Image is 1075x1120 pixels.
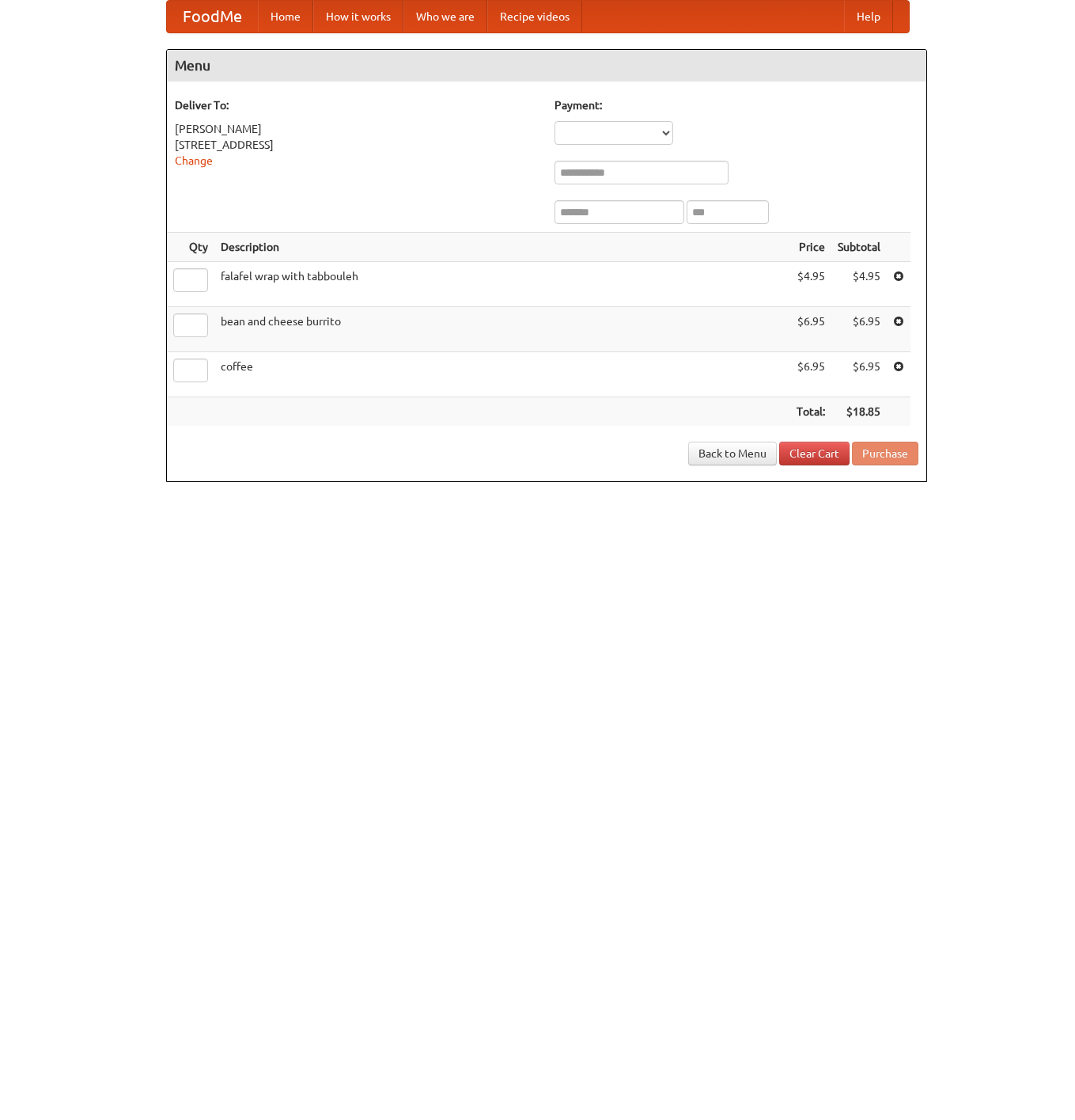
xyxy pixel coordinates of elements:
[175,97,539,113] h5: Deliver To:
[403,1,487,32] a: Who we are
[831,233,887,262] th: Subtotal
[831,352,887,397] td: $6.95
[167,233,214,262] th: Qty
[790,307,831,352] td: $6.95
[214,262,790,307] td: falafel wrap with tabbouleh
[214,307,790,352] td: bean and cheese burrito
[688,442,777,465] a: Back to Menu
[175,137,539,153] div: [STREET_ADDRESS]
[167,1,258,32] a: FoodMe
[790,397,831,427] th: Total:
[844,1,893,32] a: Help
[487,1,582,32] a: Recipe videos
[831,307,887,352] td: $6.95
[175,121,539,137] div: [PERSON_NAME]
[790,233,831,262] th: Price
[167,50,926,82] h4: Menu
[214,233,790,262] th: Description
[790,352,831,397] td: $6.95
[313,1,403,32] a: How it works
[852,442,918,465] button: Purchase
[831,397,887,427] th: $18.85
[214,352,790,397] td: coffee
[175,154,213,167] a: Change
[831,262,887,307] td: $4.95
[258,1,313,32] a: Home
[790,262,831,307] td: $4.95
[555,97,918,113] h5: Payment:
[779,442,850,465] a: Clear Cart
